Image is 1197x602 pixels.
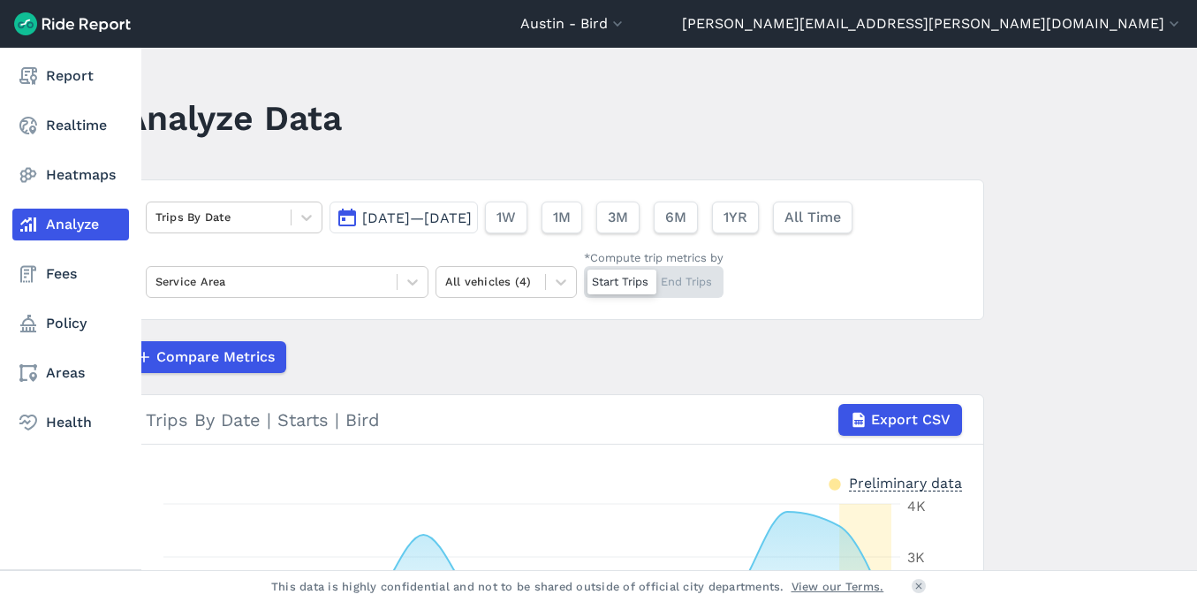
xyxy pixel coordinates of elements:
[608,207,628,228] span: 3M
[362,210,472,226] span: [DATE]—[DATE]
[12,159,129,191] a: Heatmaps
[784,207,841,228] span: All Time
[907,498,926,514] tspan: 4K
[12,258,129,290] a: Fees
[330,202,478,233] button: [DATE]—[DATE]
[12,407,129,438] a: Health
[12,110,129,141] a: Realtime
[792,578,884,595] a: View our Terms.
[849,473,962,492] div: Preliminary data
[907,549,925,566] tspan: 3K
[712,202,759,233] button: 1YR
[156,347,275,368] span: Compare Metrics
[124,94,342,142] h1: Analyze Data
[584,249,724,266] div: *Compute trip metrics by
[12,308,129,339] a: Policy
[14,12,131,35] img: Ride Report
[871,409,951,431] span: Export CSV
[542,202,582,233] button: 1M
[12,357,129,389] a: Areas
[665,207,686,228] span: 6M
[724,207,747,228] span: 1YR
[596,202,640,233] button: 3M
[496,207,516,228] span: 1W
[682,13,1183,34] button: [PERSON_NAME][EMAIL_ADDRESS][PERSON_NAME][DOMAIN_NAME]
[773,202,852,233] button: All Time
[12,209,129,240] a: Analyze
[124,341,286,373] button: Compare Metrics
[654,202,698,233] button: 6M
[12,60,129,92] a: Report
[838,404,962,436] button: Export CSV
[553,207,571,228] span: 1M
[520,13,626,34] button: Austin - Bird
[485,202,527,233] button: 1W
[146,404,962,436] div: Trips By Date | Starts | Bird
